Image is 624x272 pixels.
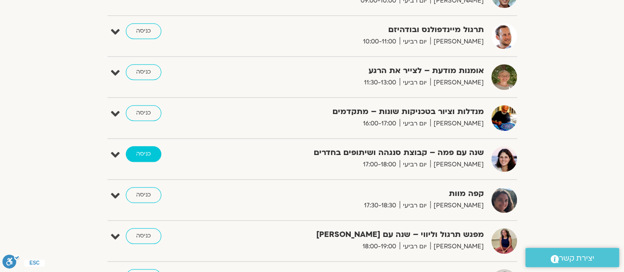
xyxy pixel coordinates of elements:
[361,200,400,211] span: 17:30-18:30
[430,78,484,88] span: [PERSON_NAME]
[430,241,484,252] span: [PERSON_NAME]
[400,241,430,252] span: יום רביעי
[400,78,430,88] span: יום רביעי
[126,146,161,162] a: כניסה
[361,78,400,88] span: 11:30-13:00
[430,118,484,129] span: [PERSON_NAME]
[360,159,400,170] span: 17:00-18:00
[430,37,484,47] span: [PERSON_NAME]
[126,105,161,121] a: כניסה
[242,64,484,78] strong: אומנות מודעת – לצייר את הרגע
[360,118,400,129] span: 16:00-17:00
[242,146,484,159] strong: שנה עם פמה – קבוצת סנגהה ושיתופים בחדרים
[400,37,430,47] span: יום רביעי
[126,23,161,39] a: כניסה
[359,241,400,252] span: 18:00-19:00
[400,118,430,129] span: יום רביעי
[559,252,594,265] span: יצירת קשר
[126,228,161,244] a: כניסה
[430,159,484,170] span: [PERSON_NAME]
[400,159,430,170] span: יום רביעי
[400,200,430,211] span: יום רביעי
[126,64,161,80] a: כניסה
[525,248,619,267] a: יצירת קשר
[242,23,484,37] strong: תרגול מיינדפולנס ובודהיזם
[242,187,484,200] strong: קפה מוות
[242,228,484,241] strong: מפגש תרגול וליווי – שנה עם [PERSON_NAME]
[126,187,161,203] a: כניסה
[360,37,400,47] span: 10:00-11:00
[242,105,484,118] strong: מנדלות וציור בטכניקות שונות – מתקדמים
[430,200,484,211] span: [PERSON_NAME]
